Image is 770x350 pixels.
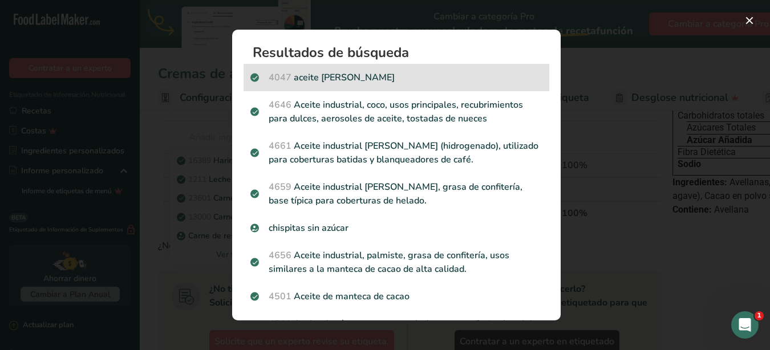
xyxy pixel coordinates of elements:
font: Aceite industrial [PERSON_NAME] (hidrogenado), utilizado para coberturas batidas y blanqueadores ... [269,140,538,166]
font: Aceite industrial, coco, usos principales, recubrimientos para dulces, aerosoles de aceite, tosta... [269,99,523,125]
font: 1 [757,312,761,319]
font: 4656 [269,249,291,262]
iframe: Chat en vivo de Intercom [731,311,759,339]
font: 4047 [269,71,291,84]
font: Aceite industrial [PERSON_NAME], grasa de confitería, base típica para coberturas de helado. [269,181,522,207]
font: aceite [PERSON_NAME] [294,71,395,84]
font: 4646 [269,99,291,111]
font: 4501 [269,290,291,303]
font: 4511 [269,318,291,330]
font: Aceite de cártamo, para ensalada o para cocinar, alto oleico (aceite primario de cártamo de comer... [269,318,541,344]
font: chispitas sin azúcar [269,222,348,234]
font: Resultados de búsqueda [253,43,409,62]
font: Aceite de manteca de cacao [294,290,410,303]
font: Aceite industrial, palmiste, grasa de confitería, usos similares a la manteca de cacao de alta ca... [269,249,509,275]
font: 4659 [269,181,291,193]
font: 4661 [269,140,291,152]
